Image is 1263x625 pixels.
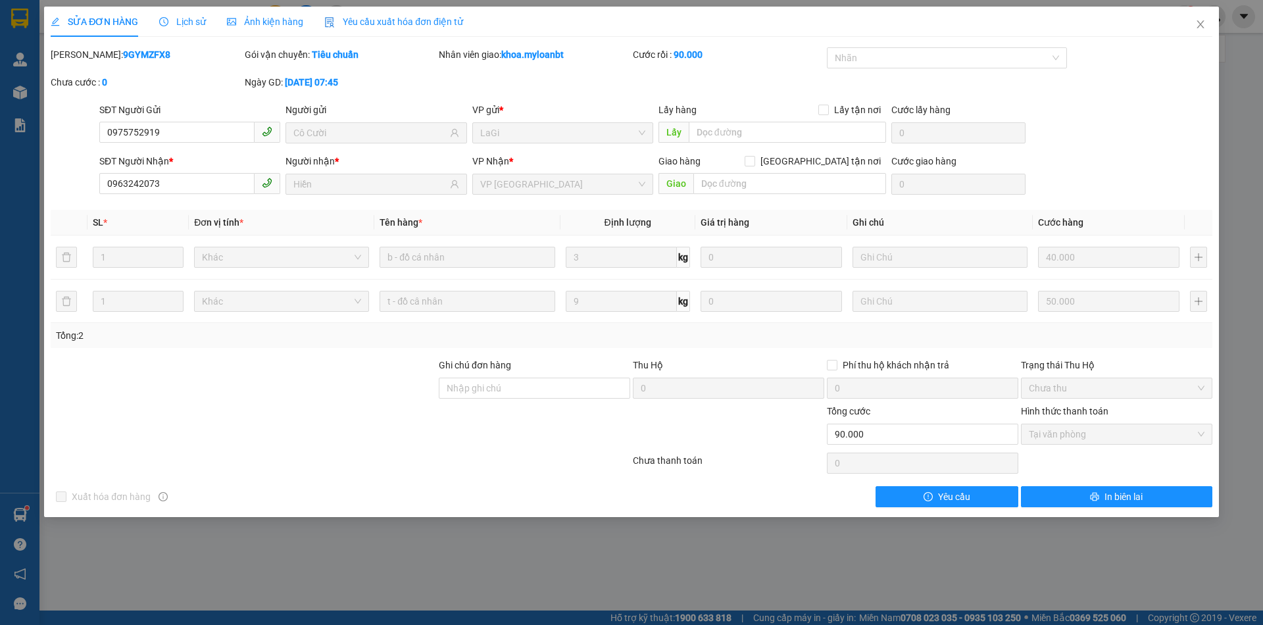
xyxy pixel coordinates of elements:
b: 9GYMZFX8 [123,49,170,60]
input: 0 [701,291,842,312]
input: 0 [1038,291,1179,312]
div: Chưa thanh toán [631,453,826,476]
span: Giao [658,173,693,194]
div: [PERSON_NAME]: [51,47,242,62]
b: Tiêu chuẩn [312,49,359,60]
b: [DATE] 07:45 [285,77,338,87]
span: Tổng cước [827,406,870,416]
span: exclamation-circle [924,492,933,503]
input: Ghi chú đơn hàng [439,378,630,399]
span: Tại văn phòng [1029,424,1204,444]
div: Tổng: 2 [56,328,487,343]
span: clock-circle [159,17,168,26]
span: VP Nhận [472,156,509,166]
button: exclamation-circleYêu cầu [876,486,1018,507]
span: phone [262,178,272,188]
input: Tên người nhận [293,177,447,191]
input: 0 [701,247,842,268]
input: Dọc đường [689,122,886,143]
button: delete [56,247,77,268]
span: Tên hàng [380,217,422,228]
b: khoa.myloanbt [501,49,564,60]
input: Cước lấy hàng [891,122,1026,143]
span: Định lượng [605,217,651,228]
th: Ghi chú [847,210,1033,236]
span: printer [1090,492,1099,503]
span: Chưa thu [1029,378,1204,398]
div: SĐT Người Gửi [99,103,280,117]
label: Hình thức thanh toán [1021,406,1108,416]
input: Dọc đường [693,173,886,194]
input: VD: Bàn, Ghế [380,291,555,312]
button: printerIn biên lai [1021,486,1212,507]
span: SL [93,217,103,228]
span: LaGi [480,123,645,143]
div: SĐT Người Nhận [99,154,280,168]
div: Ngày GD: [245,75,436,89]
span: Lấy tận nơi [829,103,886,117]
span: SỬA ĐƠN HÀNG [51,16,138,27]
div: Người gửi [285,103,466,117]
span: VP Thủ Đức [480,174,645,194]
button: plus [1190,247,1207,268]
span: Cước hàng [1038,217,1083,228]
span: picture [227,17,236,26]
div: Nhân viên giao: [439,47,630,62]
div: Cước rồi : [633,47,824,62]
span: [GEOGRAPHIC_DATA] tận nơi [755,154,886,168]
span: info-circle [159,492,168,501]
span: Giao hàng [658,156,701,166]
input: Ghi Chú [853,247,1028,268]
div: VP gửi [472,103,653,117]
span: Thu Hộ [633,360,663,370]
label: Cước giao hàng [891,156,956,166]
span: Đơn vị tính [194,217,243,228]
span: kg [677,291,690,312]
span: Xuất hóa đơn hàng [66,489,156,504]
label: Ghi chú đơn hàng [439,360,511,370]
span: Khác [202,291,361,311]
span: phone [262,126,272,137]
span: Lịch sử [159,16,206,27]
span: user [450,180,459,189]
span: user [450,128,459,137]
b: 0 [102,77,107,87]
input: Cước giao hàng [891,174,1026,195]
span: kg [677,247,690,268]
span: Ảnh kiện hàng [227,16,303,27]
input: 0 [1038,247,1179,268]
input: Ghi Chú [853,291,1028,312]
span: Phí thu hộ khách nhận trả [837,358,954,372]
button: delete [56,291,77,312]
div: Chưa cước : [51,75,242,89]
img: icon [324,17,335,28]
label: Cước lấy hàng [891,105,951,115]
div: Trạng thái Thu Hộ [1021,358,1212,372]
button: plus [1190,291,1207,312]
div: Gói vận chuyển: [245,47,436,62]
span: Yêu cầu xuất hóa đơn điện tử [324,16,463,27]
span: Giá trị hàng [701,217,749,228]
span: Lấy [658,122,689,143]
span: Khác [202,247,361,267]
div: Người nhận [285,154,466,168]
button: Close [1182,7,1219,43]
span: Yêu cầu [938,489,970,504]
span: Lấy hàng [658,105,697,115]
span: In biên lai [1104,489,1143,504]
span: edit [51,17,60,26]
input: Tên người gửi [293,126,447,140]
span: close [1195,19,1206,30]
input: VD: Bàn, Ghế [380,247,555,268]
b: 90.000 [674,49,703,60]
